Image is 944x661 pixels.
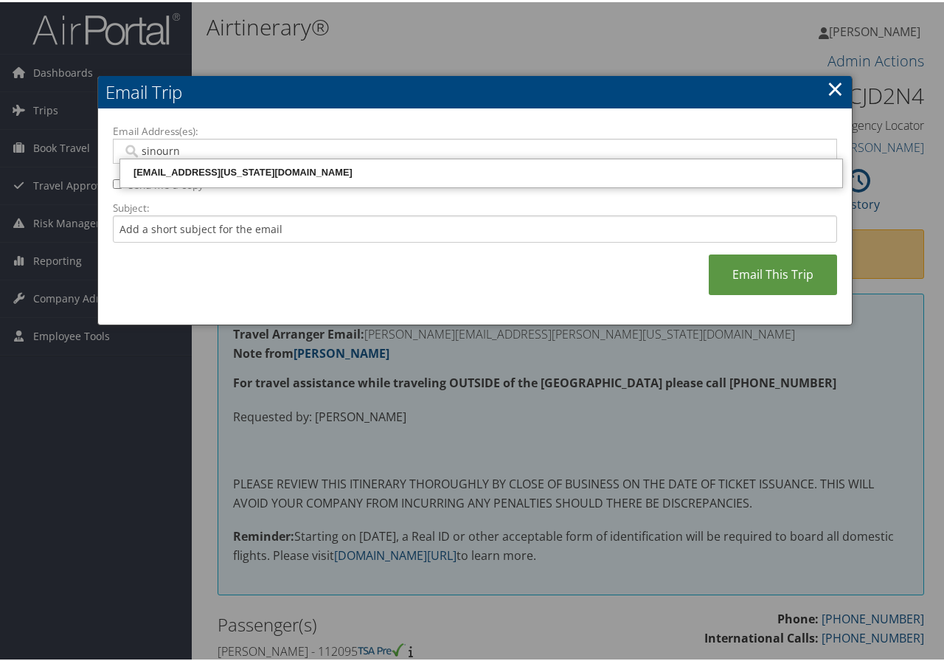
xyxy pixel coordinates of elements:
[113,213,837,240] input: Add a short subject for the email
[113,122,837,136] label: Email Address(es):
[827,72,844,101] a: ×
[98,74,852,106] h2: Email Trip
[122,142,827,156] input: Email address (Separate multiple email addresses with commas)
[122,163,840,178] div: [EMAIL_ADDRESS][US_STATE][DOMAIN_NAME]
[709,252,837,293] a: Email This Trip
[113,198,837,213] label: Subject:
